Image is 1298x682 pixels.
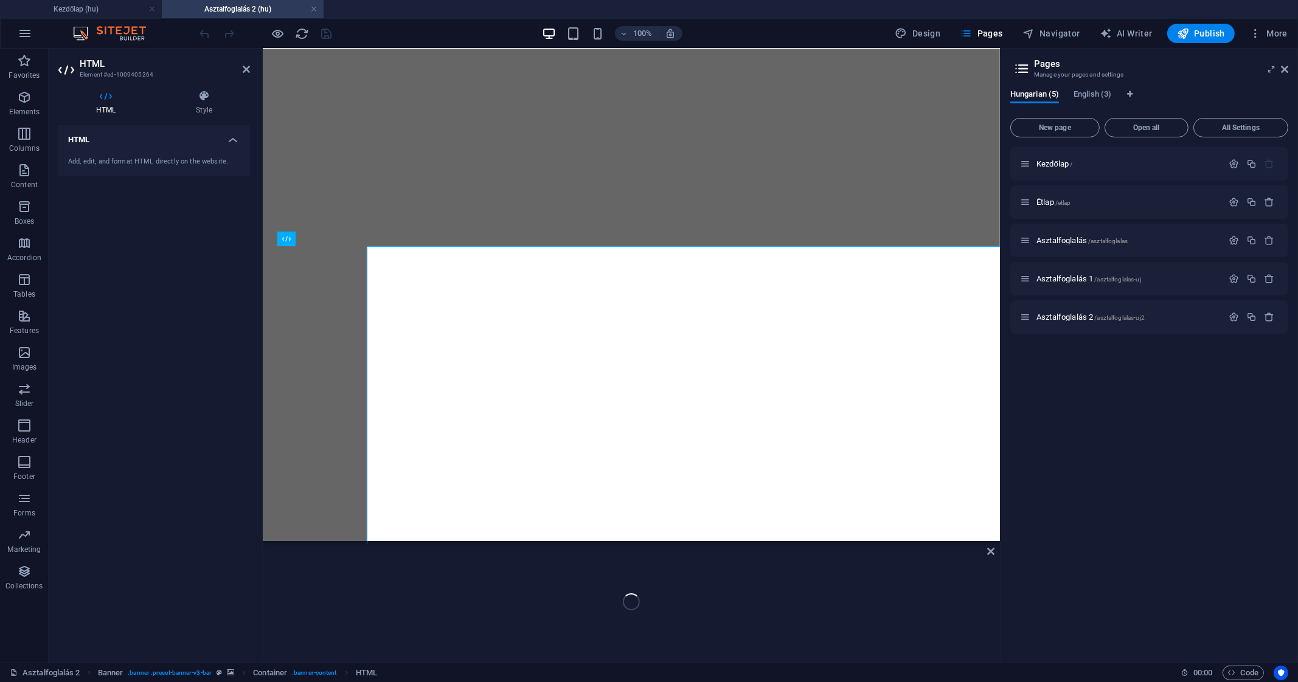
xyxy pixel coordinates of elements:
[98,666,123,680] span: Click to select. Double-click to edit
[68,157,240,167] div: Add, edit, and format HTML directly on the website.
[1228,666,1258,680] span: Code
[1036,236,1128,245] span: Click to open page
[13,472,35,481] p: Footer
[615,26,658,41] button: 100%
[158,90,250,115] h4: Style
[295,26,310,41] button: reload
[12,362,37,372] p: Images
[10,666,80,680] a: Click to cancel selection. Double-click to open Pages
[1022,27,1080,40] span: Navigator
[1094,276,1141,283] span: /asztalfoglalas-uj
[1033,236,1223,244] div: Asztalfoglalás/asztalfoglalas
[1177,27,1225,40] span: Publish
[15,399,34,408] p: Slider
[1265,235,1275,246] div: Remove
[1223,666,1264,680] button: Code
[227,669,234,676] i: This element contains a background
[1246,197,1257,207] div: Duplicate
[1244,24,1293,43] button: More
[1033,160,1223,168] div: Kezdőlap/
[15,216,35,226] p: Boxes
[960,27,1002,40] span: Pages
[1229,159,1239,169] div: Settings
[1246,274,1257,284] div: Duplicate
[1265,312,1275,322] div: Remove
[253,666,287,680] span: Click to select. Double-click to edit
[1010,90,1288,113] div: Language Tabs
[1229,312,1239,322] div: Settings
[1034,58,1288,69] h2: Pages
[1010,87,1059,104] span: Hungarian (5)
[1181,666,1213,680] h6: Session time
[955,24,1007,43] button: Pages
[1034,69,1264,80] h3: Manage your pages and settings
[128,666,212,680] span: . banner .preset-banner-v3-bar
[1010,118,1100,137] button: New page
[1033,275,1223,283] div: Asztalfoglalás 1/asztalfoglalas-uj
[1036,198,1071,207] span: Click to open page
[7,253,41,263] p: Accordion
[1246,312,1257,322] div: Duplicate
[1193,666,1212,680] span: 00 00
[1095,24,1157,43] button: AI Writer
[5,581,43,591] p: Collections
[890,24,946,43] button: Design
[9,71,40,80] p: Favorites
[1199,124,1283,131] span: All Settings
[1074,87,1111,104] span: English (3)
[13,289,35,299] p: Tables
[1229,274,1239,284] div: Settings
[1265,197,1275,207] div: Remove
[1036,312,1145,322] span: Click to open page
[80,58,250,69] h2: HTML
[1070,161,1072,168] span: /
[1094,314,1145,321] span: /asztalfoglalas-uj2
[895,27,941,40] span: Design
[1246,235,1257,246] div: Duplicate
[1018,24,1085,43] button: Navigator
[1167,24,1235,43] button: Publish
[58,90,158,115] h4: HTML
[1033,198,1223,206] div: Étlap/etlap
[1265,274,1275,284] div: Remove
[1229,197,1239,207] div: Settings
[80,69,226,80] h3: Element #ed-1009405264
[890,24,946,43] div: Design (Ctrl+Alt+Y)
[9,107,40,117] p: Elements
[356,666,377,680] span: Click to select. Double-click to edit
[1246,159,1257,169] div: Duplicate
[13,508,35,518] p: Forms
[9,143,40,153] p: Columns
[11,180,38,190] p: Content
[12,435,36,445] p: Header
[217,669,222,676] i: This element is a customizable preset
[1249,27,1288,40] span: More
[633,26,653,41] h6: 100%
[1036,159,1072,168] span: Click to open page
[1055,199,1071,206] span: /etlap
[1036,274,1141,283] span: Click to open page
[296,27,310,41] i: Reload page
[665,28,676,39] i: On resize automatically adjust zoom level to fit chosen device.
[1274,666,1288,680] button: Usercentrics
[1265,159,1275,169] div: The startpage cannot be deleted
[1088,238,1128,244] span: /asztalfoglalas
[10,326,39,336] p: Features
[1105,118,1189,137] button: Open all
[1110,124,1183,131] span: Open all
[1202,668,1204,677] span: :
[7,545,41,554] p: Marketing
[292,666,336,680] span: . banner-content
[271,26,285,41] button: Click here to leave preview mode and continue editing
[162,2,324,16] h4: Asztalfoglalás 2 (hu)
[1016,124,1094,131] span: New page
[1193,118,1288,137] button: All Settings
[1229,235,1239,246] div: Settings
[58,125,250,147] h4: HTML
[1033,313,1223,321] div: Asztalfoglalás 2/asztalfoglalas-uj2
[70,26,161,41] img: Editor Logo
[1100,27,1153,40] span: AI Writer
[98,666,377,680] nav: breadcrumb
